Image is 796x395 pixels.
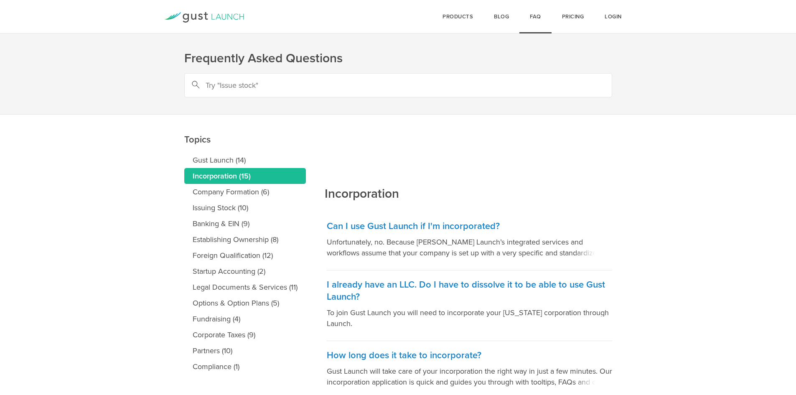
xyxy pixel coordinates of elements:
a: Options & Option Plans (5) [184,295,306,311]
h2: Incorporation [325,129,399,202]
a: Fundraising (4) [184,311,306,327]
a: Banking & EIN (9) [184,216,306,232]
a: Company Formation (6) [184,184,306,200]
p: To join Gust Launch you will need to incorporate your [US_STATE] corporation through Launch. [327,307,612,329]
a: Legal Documents & Services (11) [184,279,306,295]
h3: I already have an LLC. Do I have to dissolve it to be able to use Gust Launch? [327,279,612,303]
h1: Frequently Asked Questions [184,50,612,67]
h3: How long does it take to incorporate? [327,349,612,362]
p: Unfortunately, no. Because [PERSON_NAME] Launch’s integrated services and workflows assume that y... [327,237,612,258]
a: Gust Launch (14) [184,152,306,168]
a: Can I use Gust Launch if I'm incorporated? Unfortunately, no. Because [PERSON_NAME] Launch’s inte... [327,212,612,270]
a: Partners (10) [184,343,306,359]
a: Establishing Ownership (8) [184,232,306,247]
p: Gust Launch will take care of your incorporation the right way in just a few minutes. Our incorpo... [327,366,612,387]
h2: Topics [184,75,306,148]
input: Try "Issue stock" [184,73,612,97]
a: Corporate Taxes (9) [184,327,306,343]
a: Startup Accounting (2) [184,263,306,279]
h3: Can I use Gust Launch if I'm incorporated? [327,220,612,232]
a: Foreign Qualification (12) [184,247,306,263]
a: Compliance (1) [184,359,306,375]
a: Incorporation (15) [184,168,306,184]
a: Issuing Stock (10) [184,200,306,216]
a: I already have an LLC. Do I have to dissolve it to be able to use Gust Launch? To join Gust Launc... [327,270,612,341]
